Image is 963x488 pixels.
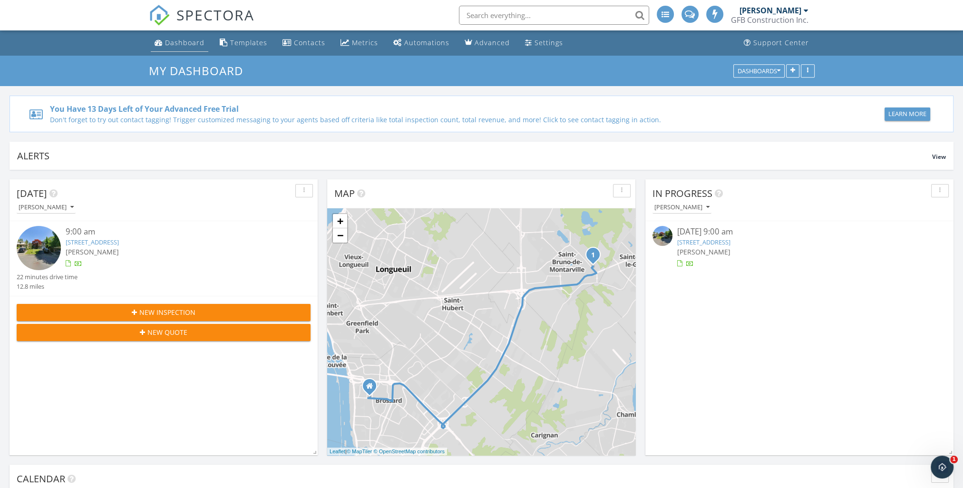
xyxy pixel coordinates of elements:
div: [DATE] 9:00 am [677,226,922,238]
div: Advanced [475,38,510,47]
a: Leaflet [330,449,345,454]
a: SPECTORA [149,13,254,33]
a: Settings [521,34,567,52]
span: [DATE] [17,187,47,200]
div: Support Center [753,38,809,47]
a: My Dashboard [149,63,251,78]
button: Dashboards [733,64,785,78]
a: Zoom in [333,214,347,228]
a: © OpenStreetMap contributors [374,449,445,454]
img: streetview [652,226,672,246]
span: Map [334,187,355,200]
button: Learn More [885,107,930,121]
a: Advanced [461,34,514,52]
div: Automations [404,38,449,47]
div: GFB Construction Inc. [731,15,808,25]
div: [PERSON_NAME] [19,204,74,211]
a: [DATE] 9:00 am [STREET_ADDRESS] [PERSON_NAME] [652,226,946,268]
span: [PERSON_NAME] [66,247,119,256]
div: 1400 Boul. De Rome, brossard QC J4W 2T4 [370,386,375,391]
div: Settings [535,38,563,47]
a: Metrics [337,34,382,52]
a: Contacts [279,34,329,52]
div: 9:00 am [66,226,286,238]
span: New Quote [147,327,187,337]
a: Support Center [740,34,813,52]
div: You Have 13 Days Left of Your Advanced Free Trial [50,103,787,115]
button: New Inspection [17,304,311,321]
div: 2054 Rue de Salaberry, Saint-Bruno-de-Montarville, QC J3V 4N6 [593,254,599,260]
iframe: Intercom live chat [931,456,953,478]
span: In Progress [652,187,712,200]
span: New Inspection [139,307,195,317]
span: View [932,153,946,161]
i: 1 [591,252,595,259]
div: Learn More [888,109,926,119]
span: [PERSON_NAME] [677,247,730,256]
a: Templates [216,34,271,52]
a: © MapTiler [347,449,372,454]
div: | [327,448,447,456]
div: [PERSON_NAME] [654,204,710,211]
button: New Quote [17,324,311,341]
div: Templates [230,38,267,47]
button: [PERSON_NAME] [17,201,76,214]
div: Dashboards [738,68,780,74]
span: 1 [950,456,958,463]
a: 9:00 am [STREET_ADDRESS] [PERSON_NAME] 22 minutes drive time 12.8 miles [17,226,311,291]
div: 22 minutes drive time [17,273,78,282]
img: The Best Home Inspection Software - Spectora [149,5,170,26]
div: Dashboard [165,38,204,47]
div: Don't forget to try out contact tagging! Trigger customized messaging to your agents based off cr... [50,115,787,125]
input: Search everything... [459,6,649,25]
a: Zoom out [333,228,347,243]
div: Contacts [294,38,325,47]
div: Alerts [17,149,932,162]
button: [PERSON_NAME] [652,201,711,214]
div: [PERSON_NAME] [739,6,801,15]
img: streetview [17,226,61,270]
span: Calendar [17,472,65,485]
a: [STREET_ADDRESS] [66,238,119,246]
a: Automations (Advanced) [389,34,453,52]
div: Metrics [352,38,378,47]
a: [STREET_ADDRESS] [677,238,730,246]
span: SPECTORA [176,5,254,25]
a: Dashboard [151,34,208,52]
div: 12.8 miles [17,282,78,291]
